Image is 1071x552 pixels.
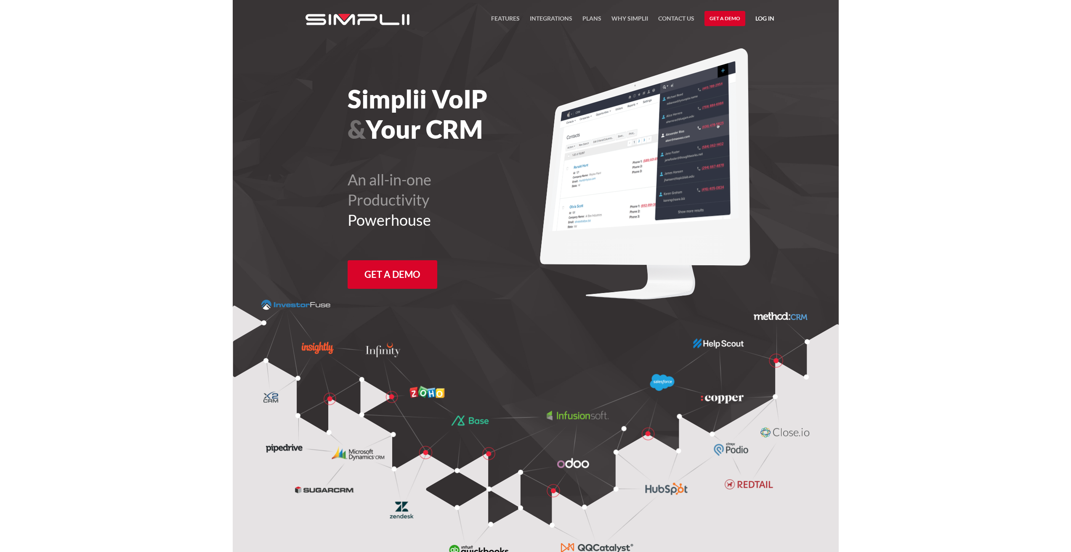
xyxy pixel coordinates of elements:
[348,114,366,144] span: &
[348,211,431,229] span: Powerhouse
[658,13,694,29] a: Contact US
[704,11,745,26] a: Get a Demo
[348,260,437,289] a: Get a Demo
[306,14,409,25] img: Simplii
[611,13,648,29] a: Why Simplii
[530,13,572,29] a: Integrations
[491,13,520,29] a: FEATURES
[582,13,601,29] a: Plans
[755,13,774,26] a: Log in
[348,169,582,230] h2: An all-in-one Productivity
[348,84,582,144] h1: Simplii VoIP Your CRM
